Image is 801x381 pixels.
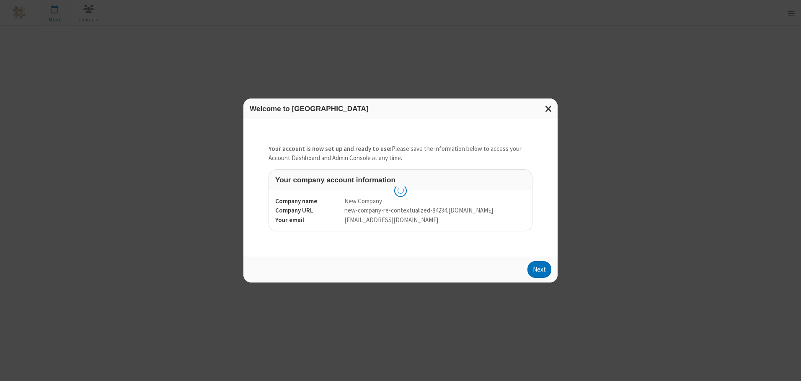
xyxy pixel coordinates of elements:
[269,145,392,153] strong: Your account is now set up and ready to use!
[344,206,526,215] dd: new-company-re-contextualized-84234 . [DOMAIN_NAME]
[275,215,338,225] dt: Your email
[269,144,532,163] p: Please save the information below to access your Account Dashboard and Admin Console at any time.
[344,215,526,225] dd: [EMAIL_ADDRESS][DOMAIN_NAME]
[250,105,551,113] h3: Welcome to [GEOGRAPHIC_DATA]
[540,98,558,119] button: Close modal
[275,176,526,184] h3: Your company account information
[275,206,338,215] dt: Company URL
[527,261,551,278] button: Next
[344,197,526,206] dd: New Company
[275,197,338,206] dt: Company name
